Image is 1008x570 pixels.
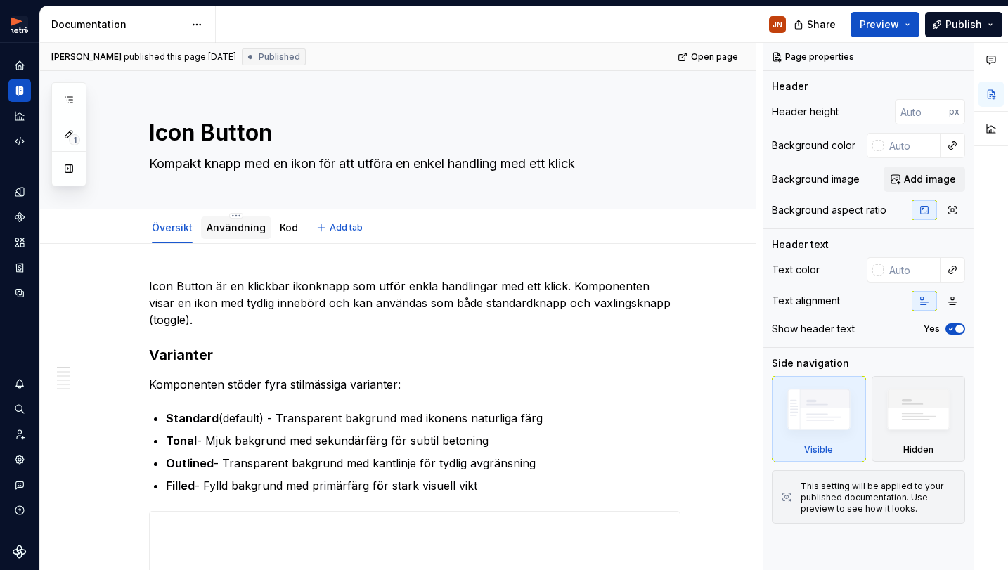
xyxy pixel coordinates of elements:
[166,456,214,470] strong: Outlined
[11,16,28,33] img: fcc7d103-c4a6-47df-856c-21dae8b51a16.png
[146,116,678,150] textarea: Icon Button
[772,294,840,308] div: Text alignment
[207,221,266,233] a: Användning
[330,222,363,233] span: Add tab
[860,18,899,32] span: Preview
[146,212,198,242] div: Översikt
[166,477,680,494] p: - Fylld bakgrund med primärfärg för stark visuell vikt
[149,376,680,393] p: Komponenten stöder fyra stilmässiga varianter:
[201,212,271,242] div: Användning
[8,373,31,395] button: Notifications
[772,203,886,217] div: Background aspect ratio
[673,47,744,67] a: Open page
[925,12,1002,37] button: Publish
[851,12,919,37] button: Preview
[166,410,680,427] p: (default) - Transparent bakgrund med ikonens naturliga färg
[804,444,833,455] div: Visible
[8,398,31,420] button: Search ⌘K
[274,212,304,242] div: Kod
[895,99,949,124] input: Auto
[259,51,300,63] span: Published
[884,257,941,283] input: Auto
[903,444,933,455] div: Hidden
[8,231,31,254] a: Assets
[149,278,680,328] p: Icon Button är en klickbar ikonknapp som utför enkla handlingar med ett klick. Komponenten visar ...
[8,54,31,77] a: Home
[772,138,855,153] div: Background color
[312,218,369,238] button: Add tab
[884,133,941,158] input: Auto
[801,481,956,514] div: This setting will be applied to your published documentation. Use preview to see how it looks.
[146,153,678,175] textarea: Kompakt knapp med en ikon för att utföra en enkel handling med ett klick
[8,130,31,153] a: Code automation
[8,79,31,102] a: Documentation
[51,51,122,63] span: [PERSON_NAME]
[884,167,965,192] button: Add image
[772,356,849,370] div: Side navigation
[772,172,860,186] div: Background image
[152,221,193,233] a: Översikt
[772,322,855,336] div: Show header text
[872,376,966,462] div: Hidden
[945,18,982,32] span: Publish
[8,282,31,304] a: Data sources
[280,221,298,233] a: Kod
[124,51,236,63] div: published this page [DATE]
[8,448,31,471] a: Settings
[69,134,80,145] span: 1
[51,18,184,32] div: Documentation
[924,323,940,335] label: Yes
[8,257,31,279] a: Storybook stories
[807,18,836,32] span: Share
[13,545,27,559] svg: Supernova Logo
[8,423,31,446] a: Invite team
[166,434,197,448] strong: Tonal
[904,172,956,186] span: Add image
[166,455,680,472] p: - Transparent bakgrund med kantlinje för tydlig avgränsning
[8,206,31,228] a: Components
[949,106,959,117] p: px
[8,474,31,496] button: Contact support
[8,105,31,127] a: Analytics
[8,181,31,203] a: Design tokens
[166,411,219,425] strong: Standard
[166,432,680,449] p: - Mjuk bakgrund med sekundärfärg för subtil betoning
[149,345,680,365] h3: Varianter
[772,79,808,93] div: Header
[787,12,845,37] button: Share
[773,19,782,30] div: JN
[772,263,820,277] div: Text color
[691,51,738,63] span: Open page
[772,105,839,119] div: Header height
[772,376,866,462] div: Visible
[166,479,195,493] strong: Filled
[772,238,829,252] div: Header text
